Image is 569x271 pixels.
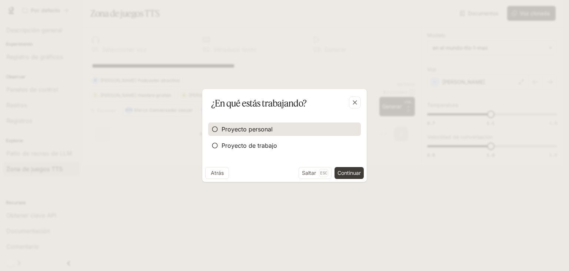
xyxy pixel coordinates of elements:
font: ¿En qué estás trabajando? [211,98,307,109]
font: Esc [320,170,327,176]
button: Continuar [335,167,364,179]
font: Continuar [337,170,361,176]
button: SaltarEsc [299,167,332,179]
font: Proyecto personal [222,125,273,133]
font: Proyecto de trabajo [222,142,277,149]
button: Atrás [205,167,229,179]
font: Saltar [302,170,316,176]
font: Atrás [211,170,224,176]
